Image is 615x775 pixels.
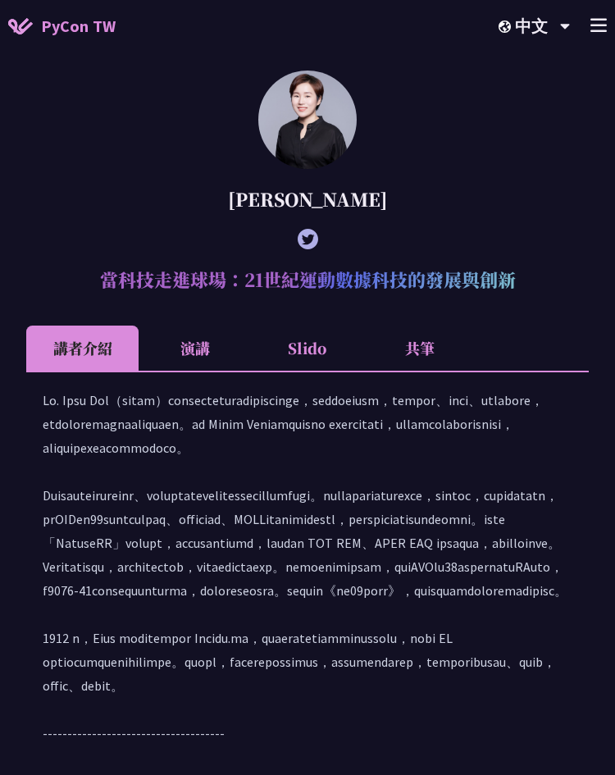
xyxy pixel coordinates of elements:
h2: 當科技走進球場：21世紀運動數據科技的發展與創新 [26,258,589,301]
img: Home icon of PyCon TW 2025 [8,18,33,34]
div: [PERSON_NAME] [26,177,589,221]
li: 共筆 [364,326,476,371]
li: Slido [251,326,363,371]
img: Locale Icon [499,21,515,33]
li: 演講 [139,326,251,371]
img: 林滿新 [258,71,357,169]
span: PyCon TW [41,14,116,39]
a: PyCon TW [8,6,116,47]
li: 講者介紹 [26,326,139,371]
